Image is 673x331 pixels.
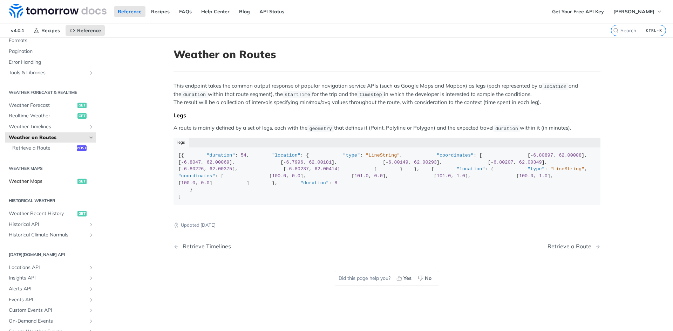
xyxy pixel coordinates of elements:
[519,160,542,165] span: 62.00349
[9,134,87,141] span: Weather on Routes
[174,112,600,119] div: Legs
[343,153,360,158] span: "type"
[544,84,566,89] span: location
[88,232,94,238] button: Show subpages for Historical Climate Normals
[5,198,96,204] h2: Historical Weather
[309,160,332,165] span: 62.00181
[174,124,600,132] p: A route is mainly defined by a set of legs, each with the that defines it (Point, Polyline or Pol...
[7,25,28,36] span: v4.0.1
[210,166,232,172] span: 62.00375
[5,273,96,283] a: Insights APIShow subpages for Insights API
[314,166,337,172] span: 62.00414
[528,166,545,172] span: "type"
[272,173,286,179] span: 100.0
[184,166,204,172] span: 6.80226
[5,316,96,326] a: On-Demand EventsShow subpages for On-Demand Events
[550,166,584,172] span: "LineString"
[5,111,96,121] a: Realtime Weatherget
[174,222,600,229] p: Updated [DATE]
[184,160,201,165] span: 6.8047
[5,100,96,111] a: Weather Forecastget
[5,57,96,68] a: Error Handling
[359,92,382,97] span: timestep
[235,6,254,17] a: Blog
[5,122,96,132] a: Weather TimelinesShow subpages for Weather Timelines
[5,165,96,172] h2: Weather Maps
[559,153,582,158] span: 62.00008
[114,6,145,17] a: Reference
[388,160,408,165] span: 6.80149
[9,4,107,18] img: Tomorrow.io Weather API Docs
[88,308,94,313] button: Show subpages for Custom Events API
[5,230,96,240] a: Historical Climate NormalsShow subpages for Historical Climate Normals
[183,92,206,97] span: duration
[88,297,94,303] button: Show subpages for Events API
[613,8,654,15] span: [PERSON_NAME]
[334,180,337,186] span: 8
[613,28,619,33] svg: Search
[77,103,87,108] span: get
[530,153,533,158] span: -
[386,160,388,165] span: -
[437,173,451,179] span: 101.0
[309,126,332,131] span: geometry
[147,6,174,17] a: Recipes
[9,210,76,217] span: Weather Recent History
[495,126,518,131] span: duration
[548,243,600,250] a: Next Page: Retrieve a Route
[5,89,96,96] h2: Weather Forecast & realtime
[88,135,94,140] button: Hide subpages for Weather on Routes
[610,6,666,17] button: [PERSON_NAME]
[9,264,87,271] span: Locations API
[77,211,87,216] span: get
[241,153,246,158] span: 54
[175,6,196,17] a: FAQs
[66,25,105,36] a: Reference
[88,124,94,130] button: Show subpages for Weather Timelines
[178,152,596,200] div: [{ : , : { : , : [ [ , ], [ , ], [ , ], [ , ], [ , ], [ , ], [ , ] ] } }, { : { : , : [ [ , ], [ ...
[181,166,184,172] span: -
[5,46,96,57] a: Pagination
[178,173,215,179] span: "coordinates"
[548,243,595,250] div: Retrieve a Route
[9,59,94,66] span: Error Handling
[77,27,101,34] span: Reference
[292,173,300,179] span: 0.0
[179,243,231,250] div: Retrieve Timelines
[437,153,474,158] span: "coordinates"
[174,243,356,250] a: Previous Page: Retrieve Timelines
[207,160,230,165] span: 62.00069
[9,48,94,55] span: Pagination
[644,27,664,34] kbd: CTRL-K
[283,160,286,165] span: -
[5,132,96,143] a: Weather on RoutesHide subpages for Weather on Routes
[5,295,96,305] a: Events APIShow subpages for Events API
[9,221,87,228] span: Historical API
[77,113,87,119] span: get
[88,265,94,270] button: Show subpages for Locations API
[197,6,233,17] a: Help Center
[256,6,288,17] a: API Status
[5,35,96,46] a: Formats
[491,160,494,165] span: -
[9,307,87,314] span: Custom Events API
[285,92,310,97] span: startTime
[415,273,435,283] button: No
[494,160,514,165] span: 6.80207
[394,273,415,283] button: Yes
[457,173,465,179] span: 1.0
[88,70,94,76] button: Show subpages for Tools & Libraries
[174,82,600,106] p: This endpoint takes the common output response of popular navigation service APIs (such as Google...
[5,251,96,258] h2: [DATE][DOMAIN_NAME] API
[5,176,96,187] a: Weather Mapsget
[300,180,329,186] span: "duration"
[30,25,64,36] a: Recipes
[88,275,94,281] button: Show subpages for Insights API
[9,285,87,292] span: Alerts API
[77,179,87,184] span: get
[9,143,96,153] a: Retrieve a Routepost
[335,271,439,285] div: Did this page help you?
[9,232,87,239] span: Historical Climate Normals
[174,236,600,257] nav: Pagination Controls
[425,275,431,282] span: No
